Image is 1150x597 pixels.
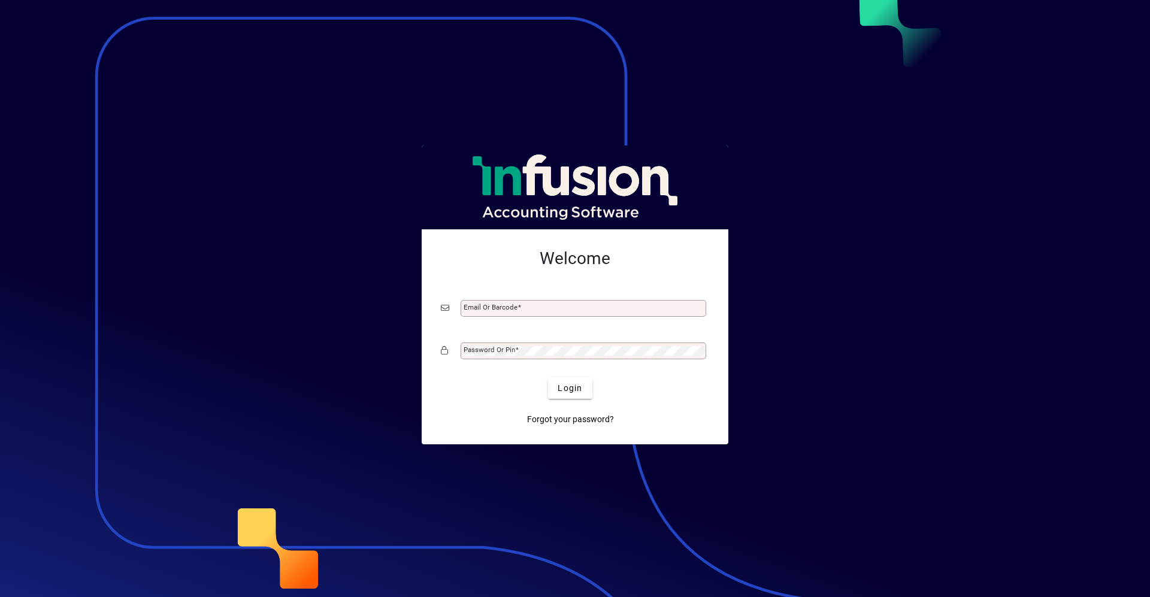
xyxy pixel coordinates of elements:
[548,377,592,399] button: Login
[558,382,582,395] span: Login
[527,413,614,426] span: Forgot your password?
[464,346,515,354] mat-label: Password or Pin
[441,249,709,269] h2: Welcome
[464,303,517,311] mat-label: Email or Barcode
[522,408,619,430] a: Forgot your password?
